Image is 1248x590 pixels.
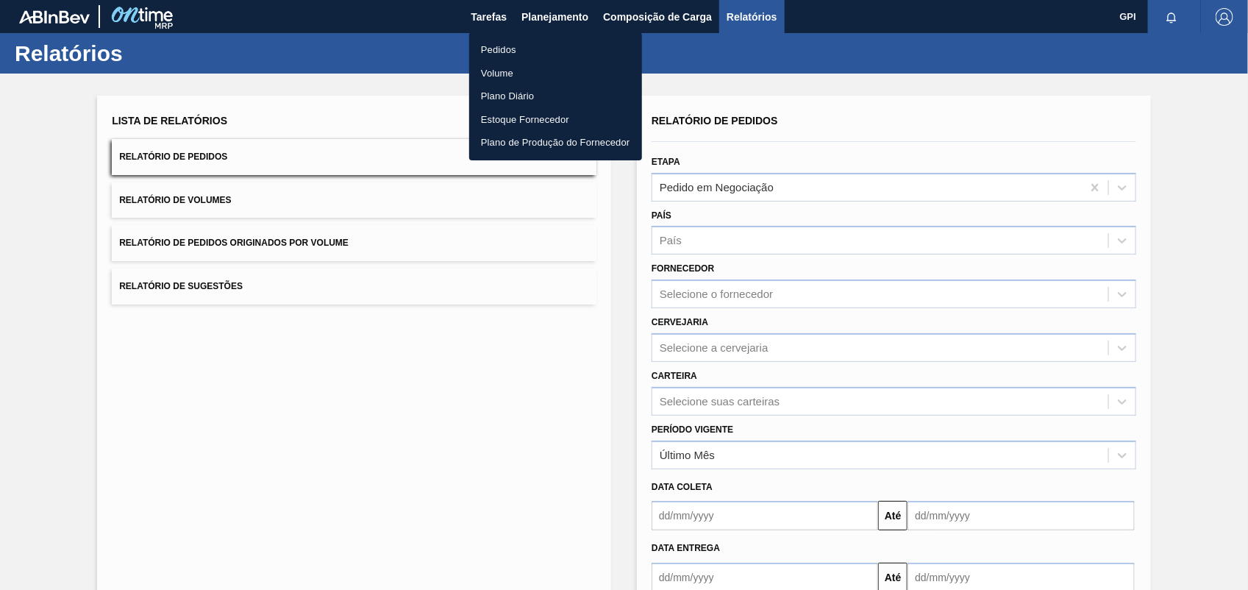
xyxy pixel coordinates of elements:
[469,38,642,62] a: Pedidos
[469,62,642,85] a: Volume
[469,108,642,132] a: Estoque Fornecedor
[469,85,642,108] a: Plano Diário
[469,131,642,154] a: Plano de Produção do Fornecedor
